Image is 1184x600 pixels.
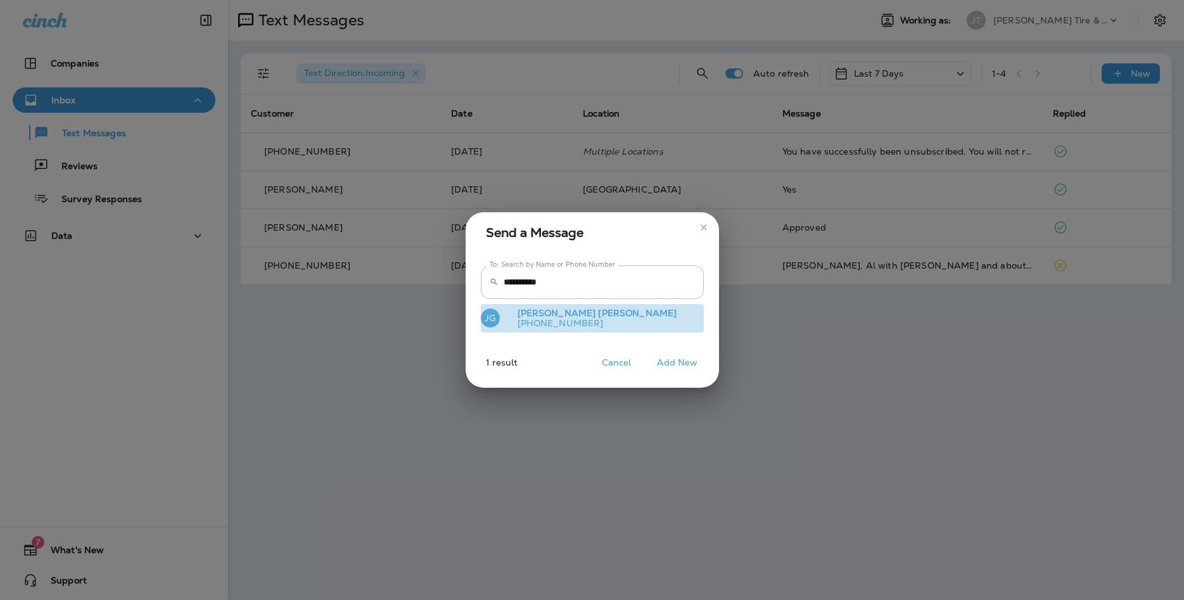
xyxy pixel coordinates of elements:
span: Send a Message [486,222,704,243]
p: 1 result [461,357,518,378]
button: Add New [651,353,704,373]
span: [PERSON_NAME] [598,307,677,319]
button: Cancel [593,353,640,373]
button: close [694,217,714,238]
div: JG [481,309,500,328]
span: [PERSON_NAME] [518,307,596,319]
p: [PHONE_NUMBER] [507,318,677,328]
button: JG[PERSON_NAME] [PERSON_NAME][PHONE_NUMBER] [481,304,704,333]
label: To: Search by Name or Phone Number [490,260,616,269]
